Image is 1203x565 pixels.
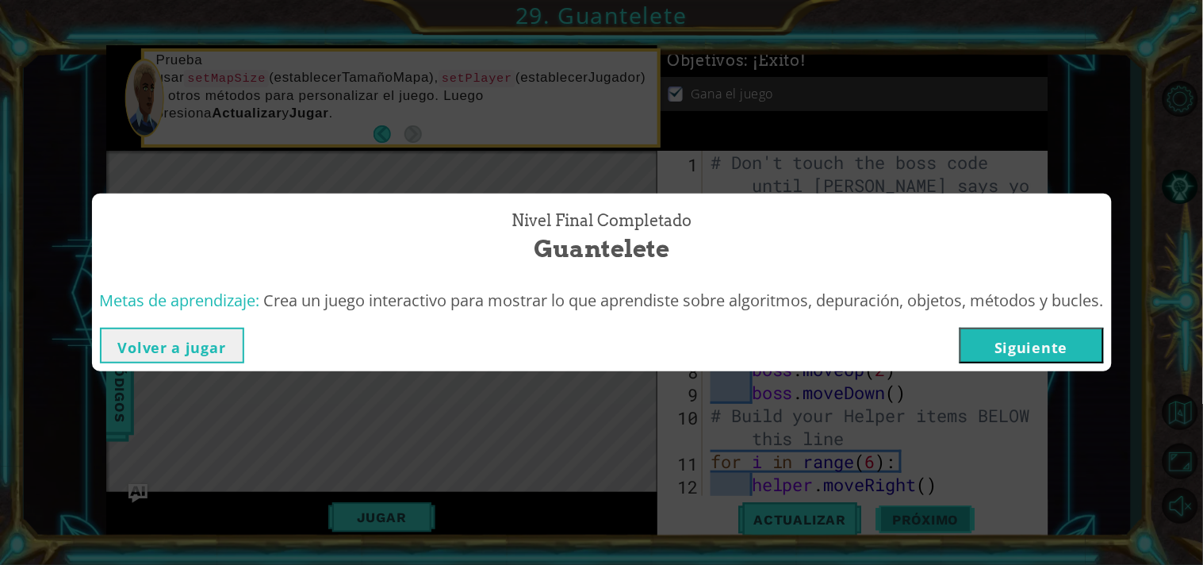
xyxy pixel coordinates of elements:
span: Nivel final Completado [511,209,692,233]
span: Crea un juego interactivo para mostrar lo que aprendiste sobre algoritmos, depuración, objetos, m... [264,290,1104,311]
button: Siguiente [960,328,1104,363]
span: Guantelete [534,232,669,266]
span: Metas de aprendizaje: [100,290,260,311]
button: Volver a jugar [100,328,244,363]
